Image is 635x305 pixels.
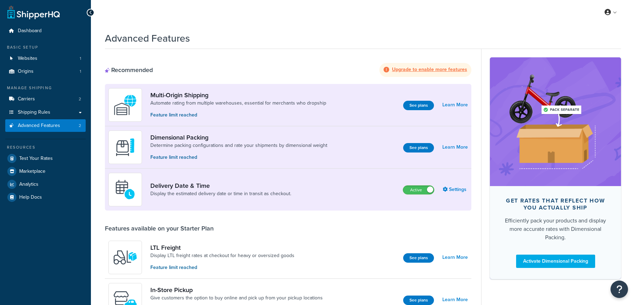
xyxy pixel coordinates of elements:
[443,185,468,194] a: Settings
[18,69,34,75] span: Origins
[5,65,86,78] a: Origins1
[19,194,42,200] span: Help Docs
[105,225,214,232] div: Features available on your Starter Plan
[18,123,60,129] span: Advanced Features
[19,169,45,175] span: Marketplace
[501,197,610,211] div: Get rates that reflect how you actually ship
[113,135,137,159] img: DTVBYsAAAAAASUVORK5CYII=
[113,93,137,117] img: WatD5o0RtDAAAAAElFTkSuQmCC
[403,143,434,152] a: See plans
[611,281,628,298] button: Open Resource Center
[19,156,53,162] span: Test Your Rates
[19,182,38,187] span: Analytics
[5,144,86,150] div: Resources
[5,152,86,165] a: Test Your Rates
[150,100,326,107] a: Automate rating from multiple warehouses, essential for merchants who dropship
[150,295,323,302] a: Give customers the option to buy online and pick up from your pickup locations
[5,119,86,132] li: Advanced Features
[442,142,468,152] a: Learn More
[18,56,37,62] span: Websites
[18,96,35,102] span: Carriers
[18,109,50,115] span: Shipping Rules
[442,295,468,305] a: Learn More
[5,52,86,65] li: Websites
[5,44,86,50] div: Basic Setup
[80,56,81,62] span: 1
[150,134,327,141] a: Dimensional Packing
[113,177,137,202] img: gfkeb5ejjkALwAAAABJRU5ErkJggg==
[392,66,467,73] strong: Upgrade to enable more features
[403,101,434,110] a: See plans
[150,154,327,161] p: Feature limit reached
[500,68,611,176] img: feature-image-dim-d40ad3071a2b3c8e08177464837368e35600d3c5e73b18a22c1e4bb210dc32ac.png
[150,111,326,119] p: Feature limit reached
[150,142,327,149] a: Determine packing configurations and rate your shipments by dimensional weight
[442,100,468,110] a: Learn More
[5,178,86,191] a: Analytics
[501,217,610,242] div: Efficiently pack your products and display more accurate rates with Dimensional Packing.
[150,190,291,197] a: Display the estimated delivery date or time in transit as checkout.
[5,65,86,78] li: Origins
[113,245,137,270] img: y79ZsPf0fXUFUhFXDzUgf+ktZg5F2+ohG75+v3d2s1D9TjoU8PiyCIluIjV41seZevKCRuEjTPPOKHJsQcmKCXGdfprl3L4q7...
[442,253,468,262] a: Learn More
[5,52,86,65] a: Websites1
[5,191,86,204] a: Help Docs
[150,264,294,271] p: Feature limit reached
[5,93,86,106] a: Carriers2
[516,255,595,268] a: Activate Dimensional Packing
[79,96,81,102] span: 2
[18,28,42,34] span: Dashboard
[403,186,434,194] label: Active
[403,296,434,305] a: See plans
[150,252,294,259] a: Display LTL freight rates at checkout for heavy or oversized goods
[79,123,81,129] span: 2
[150,244,294,251] a: LTL Freight
[5,93,86,106] li: Carriers
[105,66,153,74] div: Recommended
[150,286,323,294] a: In-Store Pickup
[5,119,86,132] a: Advanced Features2
[5,24,86,37] a: Dashboard
[5,106,86,119] a: Shipping Rules
[80,69,81,75] span: 1
[105,31,190,45] h1: Advanced Features
[5,85,86,91] div: Manage Shipping
[403,253,434,263] a: See plans
[150,182,291,190] a: Delivery Date & Time
[5,165,86,178] a: Marketplace
[150,91,326,99] a: Multi-Origin Shipping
